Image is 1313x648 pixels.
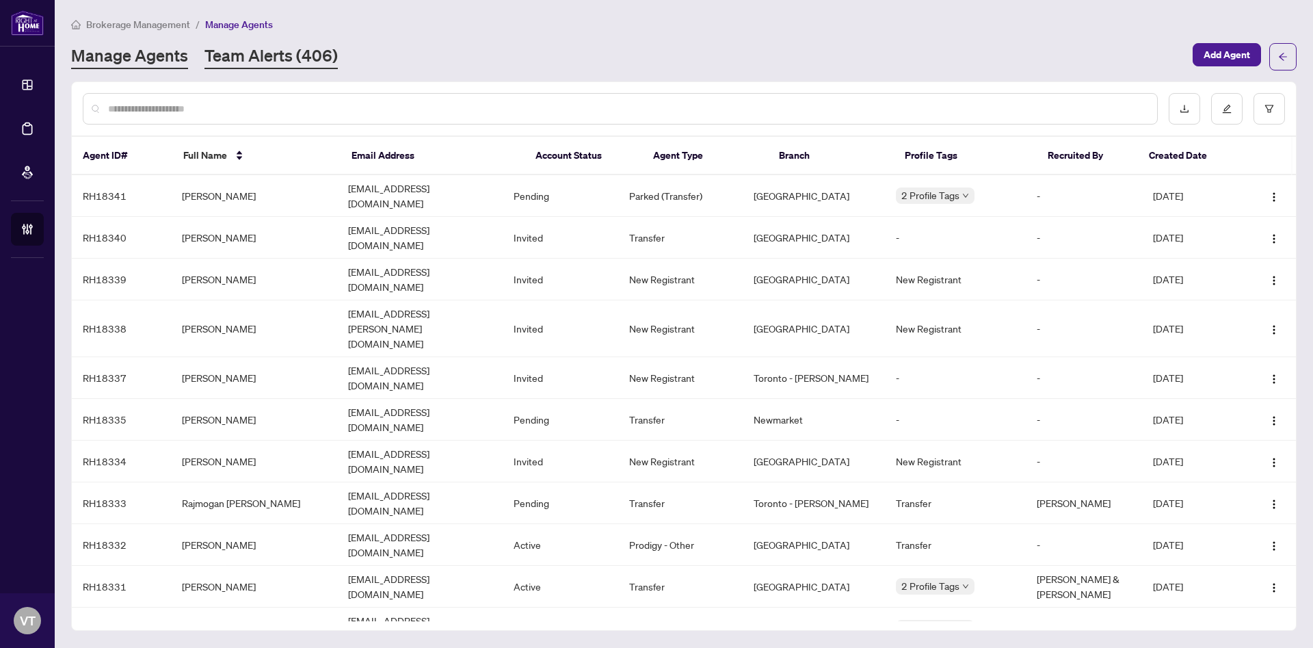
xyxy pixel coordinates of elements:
td: Invited [503,259,619,300]
td: Invited [503,357,619,399]
img: Logo [1269,324,1279,335]
td: [GEOGRAPHIC_DATA] [743,259,885,300]
span: filter [1264,104,1274,114]
td: Rajmogan [PERSON_NAME] [171,482,336,524]
td: New Registrant [618,441,743,482]
td: Parked (Transfer) [618,175,743,217]
button: filter [1254,93,1285,125]
td: [EMAIL_ADDRESS][DOMAIN_NAME] [337,566,503,608]
td: New Registrant [618,259,743,300]
span: down [962,192,969,199]
button: Logo [1263,226,1285,248]
td: Newmarket [743,399,885,441]
td: - [1026,300,1142,357]
td: Pending [503,482,619,524]
a: Team Alerts (406) [204,44,338,69]
td: RH18339 [72,259,171,300]
img: Logo [1269,582,1279,593]
td: Transfer [618,482,743,524]
td: [PERSON_NAME] [171,524,336,566]
td: [PERSON_NAME] [171,259,336,300]
td: [EMAIL_ADDRESS][DOMAIN_NAME] [337,524,503,566]
button: download [1169,93,1200,125]
span: Manage Agents [205,18,273,31]
img: logo [11,10,44,36]
button: Logo [1263,317,1285,339]
span: home [71,20,81,29]
td: Toronto - [PERSON_NAME] [743,357,885,399]
span: edit [1222,104,1232,114]
td: [GEOGRAPHIC_DATA] [743,300,885,357]
td: Invited [503,441,619,482]
th: Recruited By [1037,137,1137,175]
button: Logo [1263,617,1285,639]
span: 2 Profile Tags [901,620,959,636]
img: Logo [1269,275,1279,286]
li: / [196,16,200,32]
td: - [1026,217,1142,259]
button: Logo [1263,268,1285,290]
td: Transfer [618,566,743,608]
th: Agent ID# [72,137,172,175]
td: [EMAIL_ADDRESS][DOMAIN_NAME] [337,399,503,441]
td: Pending [503,175,619,217]
button: Logo [1263,575,1285,597]
td: [PERSON_NAME] [171,399,336,441]
a: Manage Agents [71,44,188,69]
button: Logo [1263,450,1285,472]
td: Transfer [885,524,1026,566]
td: Active [503,524,619,566]
td: [PERSON_NAME] [171,566,336,608]
td: [DATE] [1142,259,1243,300]
td: - [1026,259,1142,300]
span: Add Agent [1204,44,1250,66]
td: Invited [503,217,619,259]
td: - [885,357,1026,399]
td: RH18338 [72,300,171,357]
td: [EMAIL_ADDRESS][DOMAIN_NAME] [337,217,503,259]
td: Prodigy - Other [618,524,743,566]
img: Logo [1269,457,1279,468]
button: Logo [1263,409,1285,430]
td: [DATE] [1142,441,1243,482]
button: edit [1211,93,1243,125]
td: [EMAIL_ADDRESS][DOMAIN_NAME] [337,259,503,300]
td: [GEOGRAPHIC_DATA] [743,524,885,566]
td: New Registrant [885,300,1026,357]
td: [DATE] [1142,482,1243,524]
img: Logo [1269,192,1279,203]
td: RH18337 [72,357,171,399]
td: [EMAIL_ADDRESS][PERSON_NAME][DOMAIN_NAME] [337,300,503,357]
td: - [1026,175,1142,217]
button: Logo [1263,367,1285,389]
td: RH18332 [72,524,171,566]
td: [DATE] [1142,566,1243,608]
th: Profile Tags [894,137,1037,175]
td: [PERSON_NAME] [171,357,336,399]
td: New Registrant [618,357,743,399]
td: [PERSON_NAME] [1026,482,1142,524]
td: [DATE] [1142,217,1243,259]
td: [EMAIL_ADDRESS][DOMAIN_NAME] [337,175,503,217]
span: Full Name [183,148,227,163]
span: 2 Profile Tags [901,578,959,594]
td: [DATE] [1142,357,1243,399]
td: [DATE] [1142,300,1243,357]
th: Full Name [172,137,341,175]
td: - [885,399,1026,441]
th: Agent Type [642,137,768,175]
td: New Registrant [618,300,743,357]
span: Brokerage Management [86,18,190,31]
button: Add Agent [1193,43,1261,66]
td: Pending [503,399,619,441]
button: Logo [1263,492,1285,514]
span: down [962,583,969,590]
td: New Registrant [885,259,1026,300]
th: Email Address [341,137,525,175]
td: RH18333 [72,482,171,524]
td: [EMAIL_ADDRESS][DOMAIN_NAME] [337,357,503,399]
span: VT [20,611,36,630]
td: RH18331 [72,566,171,608]
td: - [885,217,1026,259]
td: [GEOGRAPHIC_DATA] [743,217,885,259]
